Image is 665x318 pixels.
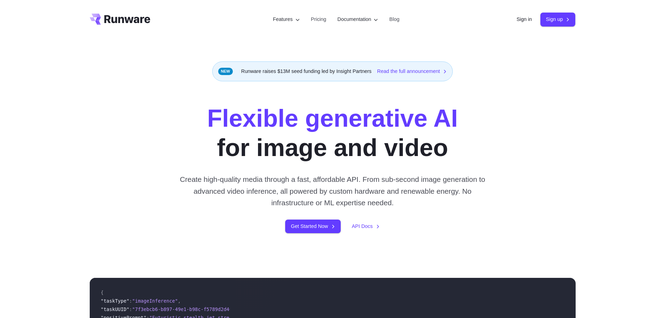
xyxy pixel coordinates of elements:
a: API Docs [352,222,380,230]
a: Sign up [540,13,576,26]
span: "taskType" [101,298,130,304]
span: "7f3ebcb6-b897-49e1-b98c-f5789d2d40d7" [132,306,241,312]
span: "taskUUID" [101,306,130,312]
label: Documentation [338,15,378,23]
label: Features [273,15,300,23]
span: : [129,298,132,304]
span: { [101,290,104,295]
a: Sign in [517,15,532,23]
h1: for image and video [207,104,458,162]
p: Create high-quality media through a fast, affordable API. From sub-second image generation to adv... [177,173,488,208]
a: Read the full announcement [377,67,447,75]
span: : [129,306,132,312]
div: Runware raises $13M seed funding led by Insight Partners [212,61,453,81]
a: Go to / [90,14,150,25]
span: "imageInference" [132,298,178,304]
a: Pricing [311,15,326,23]
a: Get Started Now [285,220,340,233]
a: Blog [389,15,399,23]
strong: Flexible generative AI [207,105,458,132]
span: , [178,298,180,304]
